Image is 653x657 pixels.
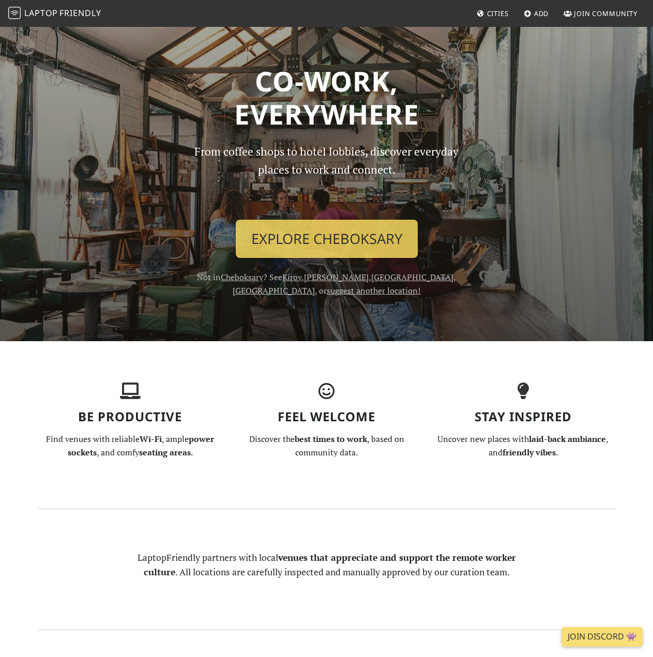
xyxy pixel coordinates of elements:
a: Add [520,4,553,23]
p: Uncover new places with , and . [431,433,615,459]
span: Friendly [59,7,101,19]
a: Kirov [282,271,301,283]
span: Cities [487,9,509,18]
p: LaptopFriendly partners with local . All locations are carefully inspected and manually approved ... [136,551,517,579]
a: [PERSON_NAME] [304,271,369,283]
img: LaptopFriendly [8,7,21,19]
p: Discover the , based on community data. [235,433,419,459]
span: Join Community [574,9,637,18]
strong: best times to work [295,433,367,445]
a: Cities [473,4,513,23]
a: [GEOGRAPHIC_DATA] [233,285,315,296]
strong: power sockets [68,433,215,458]
strong: laid-back ambiance [529,433,606,445]
a: Join Community [559,4,642,23]
a: suggest another location! [327,285,420,296]
strong: Wi-Fi [140,433,162,445]
strong: venues that appreciate and support the remote worker culture [144,552,516,578]
h3: Stay Inspired [431,409,615,424]
h1: Co-work, Everywhere [38,65,615,130]
strong: friendly vibes [503,447,556,458]
a: LaptopFriendly LaptopFriendly [8,5,101,23]
h3: Feel Welcome [235,409,419,424]
span: Laptop [24,7,58,19]
strong: seating areas [139,447,191,458]
h3: Be Productive [38,409,222,424]
a: Cheboksary [221,271,263,283]
span: Add [534,9,549,18]
p: Find venues with reliable , ample , and comfy . [38,433,222,459]
span: Not in ? See , , , , or [197,271,456,296]
a: [GEOGRAPHIC_DATA] [371,271,453,283]
p: From coffee shops to hotel lobbies, discover everyday places to work and connect. [186,143,468,211]
a: Explore Cheboksary [236,220,418,258]
a: Join Discord 👾 [561,627,643,647]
